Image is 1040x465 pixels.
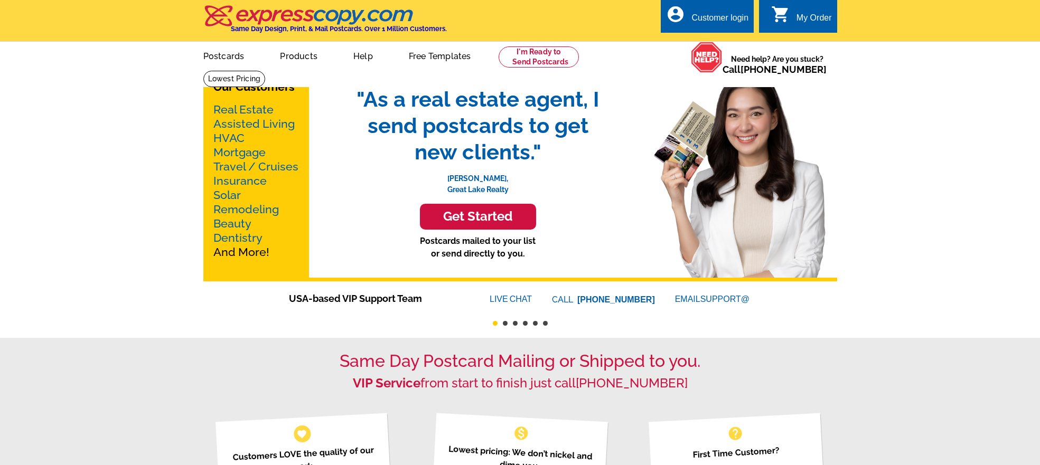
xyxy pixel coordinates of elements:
[263,43,334,68] a: Products
[513,321,518,326] button: 3 of 6
[346,86,610,165] span: "As a real estate agent, I send postcards to get new clients."
[213,117,295,130] a: Assisted Living
[213,231,263,244] a: Dentistry
[727,425,744,442] span: help
[296,428,307,439] span: favorite
[203,13,447,33] a: Same Day Design, Print, & Mail Postcards. Over 1 Million Customers.
[336,43,390,68] a: Help
[533,321,538,326] button: 5 of 6
[289,291,458,306] span: USA-based VIP Support Team
[543,321,548,326] button: 6 of 6
[666,12,748,25] a: account_circle Customer login
[213,217,251,230] a: Beauty
[723,54,832,75] span: Need help? Are you stuck?
[503,321,508,326] button: 2 of 6
[213,102,299,259] p: And More!
[552,293,575,306] font: CALL
[213,131,245,145] a: HVAC
[203,376,837,391] h2: from start to finish just call
[691,42,723,73] img: help
[346,235,610,260] p: Postcards mailed to your list or send directly to you.
[392,43,488,68] a: Free Templates
[213,174,267,187] a: Insurance
[700,293,751,306] font: SUPPORT@
[213,188,241,202] a: Solar
[576,375,688,391] a: [PHONE_NUMBER]
[186,43,261,68] a: Postcards
[213,203,279,216] a: Remodeling
[490,293,510,306] font: LIVE
[353,375,420,391] strong: VIP Service
[231,25,447,33] h4: Same Day Design, Print, & Mail Postcards. Over 1 Million Customers.
[771,12,832,25] a: shopping_cart My Order
[771,5,790,24] i: shopping_cart
[577,295,655,304] a: [PHONE_NUMBER]
[741,64,827,75] a: [PHONE_NUMBER]
[723,64,827,75] span: Call
[523,321,528,326] button: 4 of 6
[666,5,685,24] i: account_circle
[213,146,266,159] a: Mortgage
[662,442,811,463] p: First Time Customer?
[346,165,610,195] p: [PERSON_NAME], Great Lake Realty
[675,295,751,303] a: EMAILSUPPORT@
[493,321,498,326] button: 1 of 6
[691,13,748,28] div: Customer login
[213,103,274,116] a: Real Estate
[513,425,530,442] span: monetization_on
[433,209,523,224] h3: Get Started
[203,351,837,371] h1: Same Day Postcard Mailing or Shipped to you.
[213,160,298,173] a: Travel / Cruises
[797,13,832,28] div: My Order
[490,295,532,303] a: LIVECHAT
[346,204,610,230] a: Get Started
